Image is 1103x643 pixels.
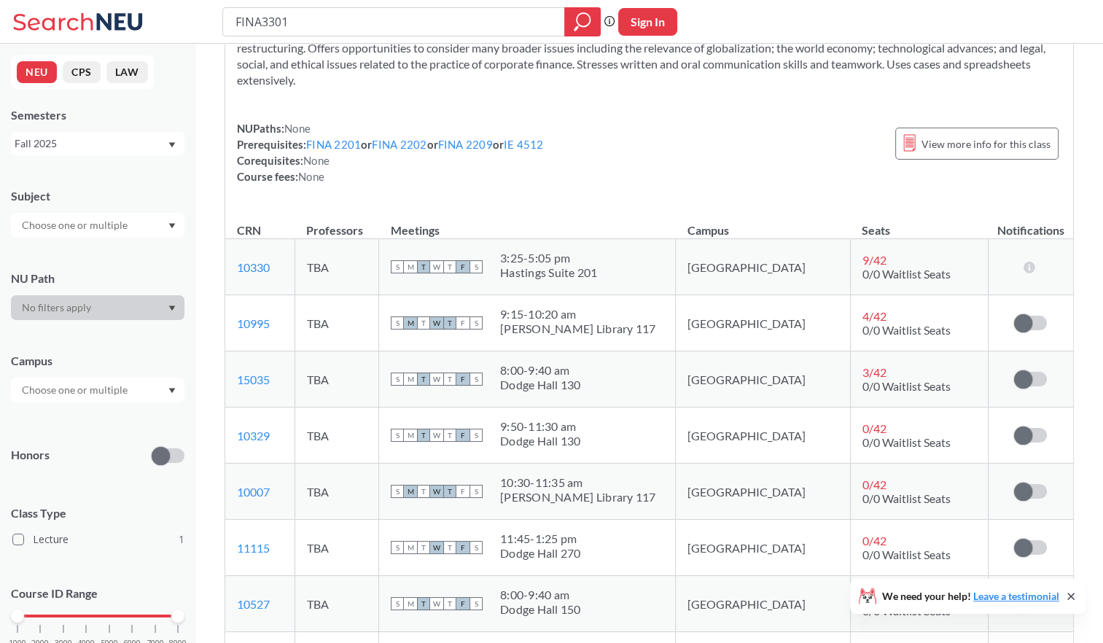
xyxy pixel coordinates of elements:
span: W [430,316,443,330]
span: 3 / 42 [862,365,886,379]
div: 9:15 - 10:20 am [500,307,655,321]
span: F [456,485,469,498]
span: T [417,597,430,610]
div: CRN [237,222,261,238]
span: None [284,122,311,135]
span: 0/0 Waitlist Seats [862,267,951,281]
span: W [430,541,443,554]
td: TBA [295,520,378,576]
span: T [443,429,456,442]
span: S [391,260,404,273]
span: M [404,485,417,498]
a: Leave a testimonial [973,590,1059,602]
span: T [443,260,456,273]
button: Sign In [618,8,677,36]
button: CPS [63,61,101,83]
span: M [404,597,417,610]
span: Class Type [11,505,184,521]
span: T [443,541,456,554]
a: FINA 2201 [306,138,361,151]
span: T [417,429,430,442]
td: [GEOGRAPHIC_DATA] [676,239,851,295]
span: T [417,260,430,273]
div: Fall 2025 [15,136,167,152]
span: S [469,485,483,498]
div: Dropdown arrow [11,295,184,320]
div: Dropdown arrow [11,213,184,238]
td: TBA [295,295,378,351]
div: Dropdown arrow [11,378,184,402]
a: 15035 [237,373,270,386]
span: S [469,597,483,610]
span: F [456,429,469,442]
span: F [456,597,469,610]
span: T [443,373,456,386]
span: W [430,373,443,386]
a: 10995 [237,316,270,330]
span: We need your help! [882,591,1059,601]
a: FINA 2209 [438,138,493,151]
span: W [430,429,443,442]
span: M [404,429,417,442]
span: F [456,541,469,554]
a: 10007 [237,485,270,499]
span: 0/0 Waitlist Seats [862,491,951,505]
span: W [430,597,443,610]
div: magnifying glass [564,7,601,36]
div: Campus [11,353,184,369]
span: T [443,597,456,610]
a: FINA 2202 [372,138,426,151]
span: 0/0 Waitlist Seats [862,379,951,393]
span: M [404,260,417,273]
svg: Dropdown arrow [168,223,176,229]
span: M [404,316,417,330]
svg: Dropdown arrow [168,305,176,311]
div: NU Path [11,270,184,287]
div: Subject [11,188,184,204]
span: F [456,316,469,330]
span: S [469,373,483,386]
a: 10330 [237,260,270,274]
span: F [456,373,469,386]
span: S [469,541,483,554]
td: [GEOGRAPHIC_DATA] [676,520,851,576]
span: View more info for this class [921,135,1051,153]
span: S [391,597,404,610]
div: 8:00 - 9:40 am [500,363,581,378]
input: Class, professor, course number, "phrase" [234,9,554,34]
span: S [469,316,483,330]
div: Dodge Hall 130 [500,434,581,448]
div: 11:45 - 1:25 pm [500,531,581,546]
input: Choose one or multiple [15,381,137,399]
label: Lecture [12,530,184,549]
span: S [391,429,404,442]
svg: Dropdown arrow [168,142,176,148]
button: NEU [17,61,57,83]
span: T [417,541,430,554]
span: T [417,485,430,498]
a: 10527 [237,597,270,611]
span: 0/0 Waitlist Seats [862,547,951,561]
span: S [391,541,404,554]
div: Fall 2025Dropdown arrow [11,132,184,155]
span: S [391,485,404,498]
td: [GEOGRAPHIC_DATA] [676,464,851,520]
div: Dodge Hall 130 [500,378,581,392]
div: NUPaths: Prerequisites: or or or Corequisites: Course fees: [237,120,544,184]
span: S [469,260,483,273]
span: 0 / 42 [862,478,886,491]
th: Campus [676,208,851,239]
div: Dodge Hall 150 [500,602,581,617]
span: W [430,485,443,498]
div: [PERSON_NAME] Library 117 [500,321,655,336]
div: Dodge Hall 270 [500,546,581,561]
svg: Dropdown arrow [168,388,176,394]
td: TBA [295,408,378,464]
a: IE 4512 [504,138,544,151]
div: 8:00 - 9:40 am [500,588,581,602]
span: None [298,170,324,183]
input: Choose one or multiple [15,217,137,234]
span: None [303,154,330,167]
th: Notifications [988,208,1072,239]
th: Professors [295,208,378,239]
